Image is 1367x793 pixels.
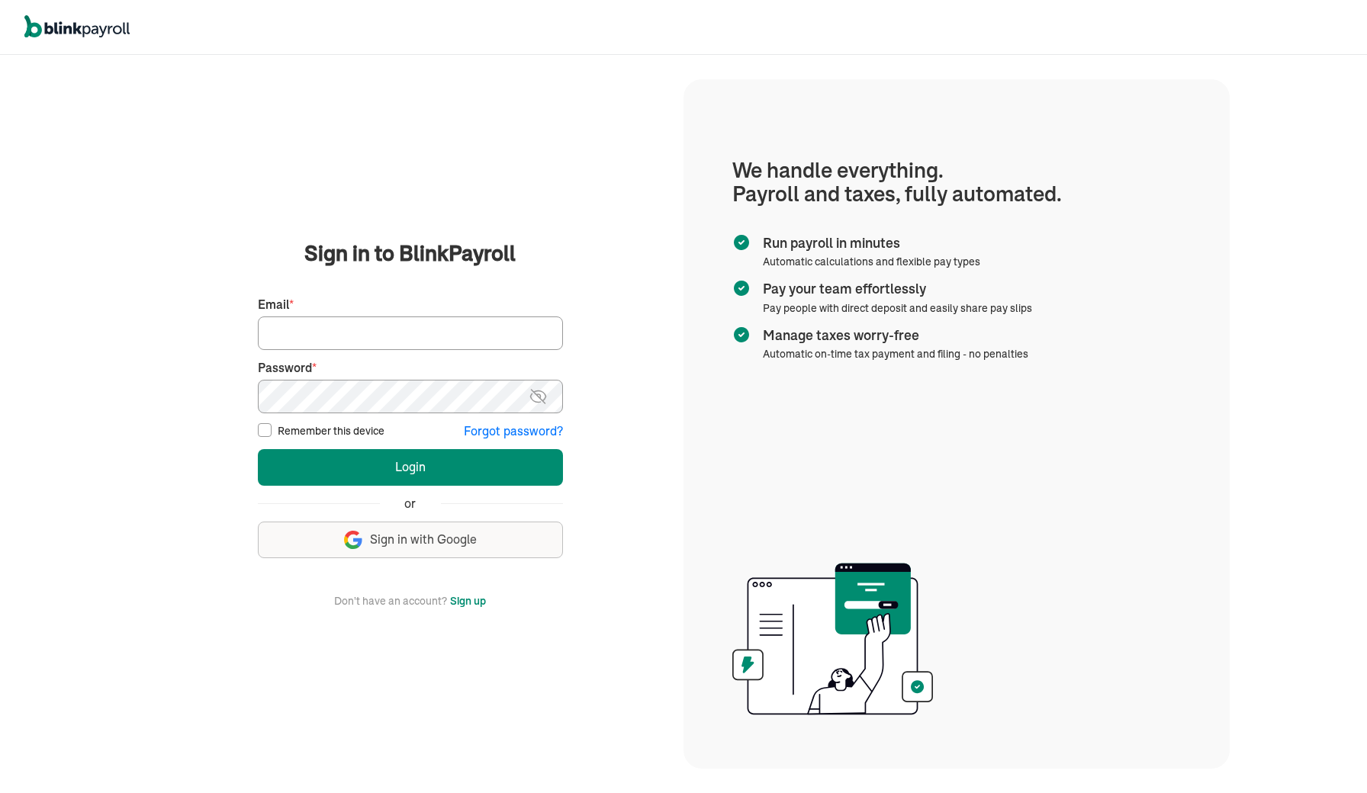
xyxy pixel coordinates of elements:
h1: We handle everything. Payroll and taxes, fully automated. [732,159,1181,206]
input: Your email address [258,316,563,350]
span: Automatic on-time tax payment and filing - no penalties [763,347,1028,361]
span: Sign in to BlinkPayroll [304,238,516,268]
span: Sign in with Google [370,531,477,548]
span: Don't have an account? [334,592,447,610]
button: Sign up [450,592,486,610]
span: Pay your team effortlessly [763,279,1026,299]
img: checkmark [732,326,751,344]
img: illustration [732,558,933,720]
button: Forgot password? [464,422,563,440]
label: Remember this device [278,423,384,438]
label: Email [258,296,563,313]
span: Pay people with direct deposit and easily share pay slips [763,301,1032,315]
img: checkmark [732,233,751,252]
label: Password [258,359,563,377]
img: eye [529,387,548,406]
span: Run payroll in minutes [763,233,974,253]
button: Login [258,449,563,486]
img: checkmark [732,279,751,297]
span: Automatic calculations and flexible pay types [763,255,980,268]
button: Sign in with Google [258,522,563,558]
span: or [404,495,416,512]
img: logo [24,15,130,38]
img: google [344,531,362,549]
span: Manage taxes worry-free [763,326,1022,345]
